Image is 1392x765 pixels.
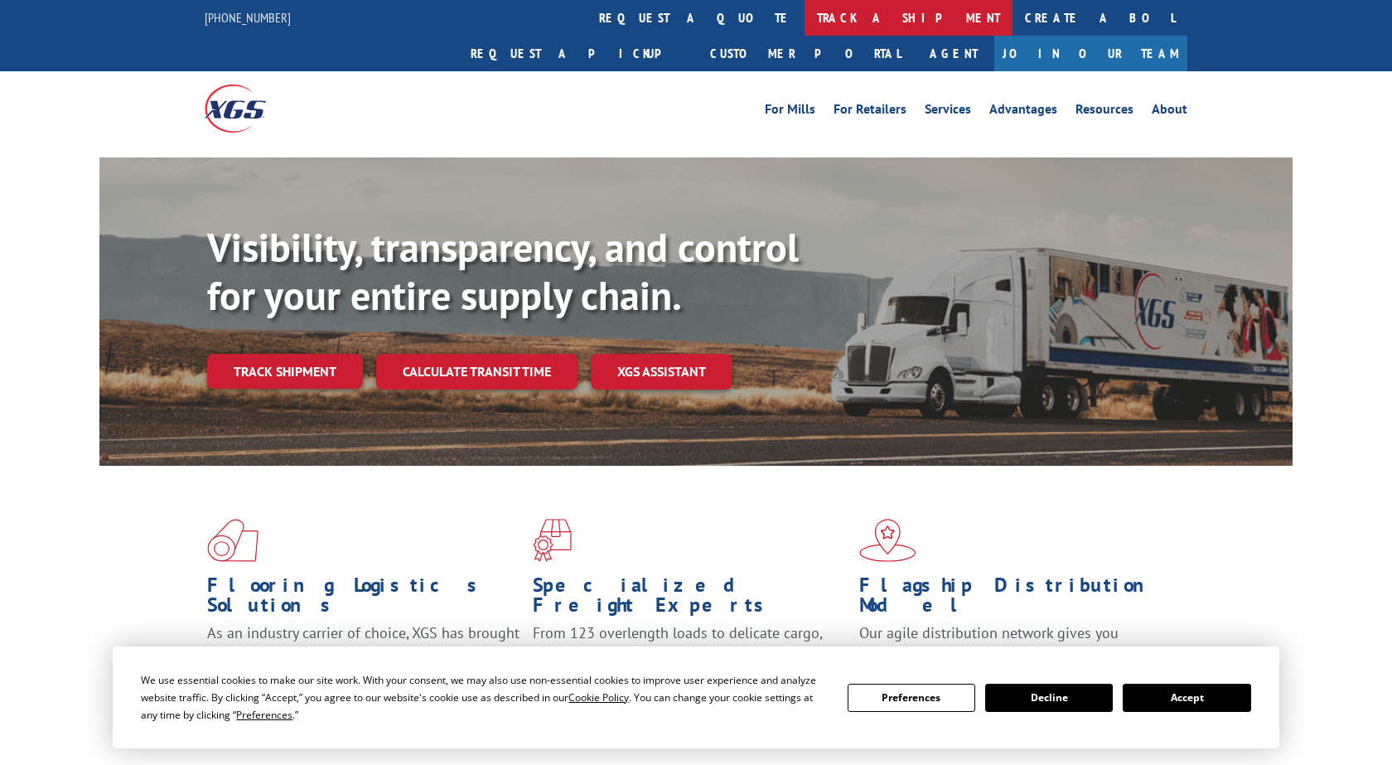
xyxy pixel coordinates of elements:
a: About [1152,103,1187,121]
a: [PHONE_NUMBER] [205,9,291,26]
span: Our agile distribution network gives you nationwide inventory management on demand. [859,623,1164,662]
img: xgs-icon-total-supply-chain-intelligence-red [207,519,259,562]
a: Agent [913,36,994,71]
a: Services [925,103,971,121]
a: Advantages [989,103,1057,121]
a: Customer Portal [698,36,913,71]
a: Calculate transit time [376,354,578,390]
a: Resources [1075,103,1133,121]
p: From 123 overlength loads to delicate cargo, our experienced staff knows the best way to move you... [533,623,846,697]
a: Track shipment [207,354,363,389]
span: Preferences [236,708,292,722]
span: As an industry carrier of choice, XGS has brought innovation and dedication to flooring logistics... [207,623,520,682]
a: Join Our Team [994,36,1187,71]
b: Visibility, transparency, and control for your entire supply chain. [207,221,799,321]
img: xgs-icon-focused-on-flooring-red [533,519,572,562]
span: Cookie Policy [568,690,629,704]
button: Decline [985,684,1113,712]
a: Request a pickup [458,36,698,71]
h1: Flooring Logistics Solutions [207,575,520,623]
button: Accept [1123,684,1250,712]
a: For Mills [765,103,815,121]
div: Cookie Consent Prompt [113,646,1279,748]
h1: Specialized Freight Experts [533,575,846,623]
div: We use essential cookies to make our site work. With your consent, we may also use non-essential ... [141,671,827,724]
a: XGS ASSISTANT [591,354,732,390]
img: xgs-icon-flagship-distribution-model-red [859,519,916,562]
a: For Retailers [834,103,906,121]
h1: Flagship Distribution Model [859,575,1172,623]
button: Preferences [848,684,975,712]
